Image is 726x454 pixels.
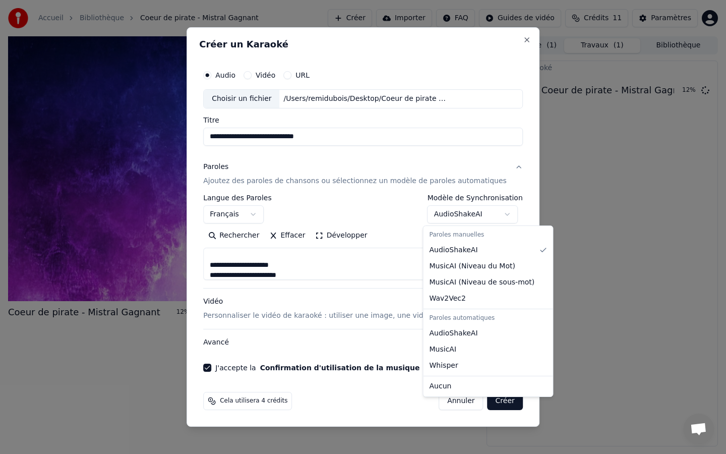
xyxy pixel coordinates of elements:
[430,294,466,304] span: Wav2Vec2
[430,245,478,255] span: AudioShakeAI
[430,361,458,371] span: Whisper
[430,328,478,338] span: AudioShakeAI
[426,228,551,242] div: Paroles manuelles
[430,345,457,355] span: MusicAI
[430,381,452,391] span: Aucun
[430,261,515,271] span: MusicAI ( Niveau du Mot )
[430,277,535,288] span: MusicAI ( Niveau de sous-mot )
[426,311,551,325] div: Paroles automatiques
